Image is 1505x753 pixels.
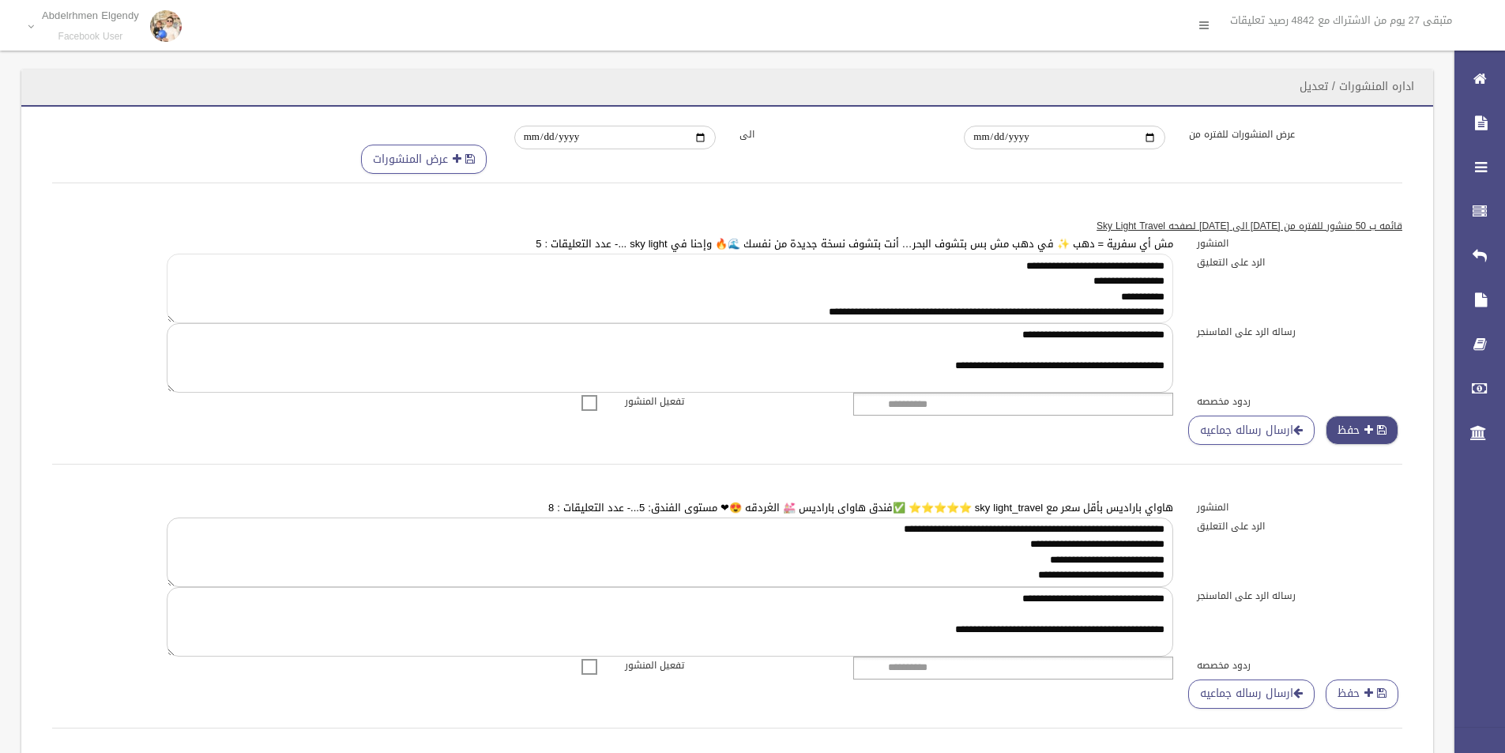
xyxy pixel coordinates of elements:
a: هاواي باراديس بأقل سعر مع sky light_travel ⭐⭐⭐⭐⭐ ✅فندق هاواى باراديس 💒 الغردقه 😍❤ مستوى الفندق: 5... [548,498,1173,518]
label: الرد على التعليق [1185,518,1414,535]
u: قائمه ب 50 منشور للفتره من [DATE] الى [DATE] لصفحه Sky Light Travel [1097,217,1402,235]
label: ردود مخصصه [1185,393,1414,410]
label: تفعيل المنشور [613,393,842,410]
a: مش أي سفرية = دهب ✨ في دهب مش بس بتشوف البحر… أنت بتشوف نسخة جديدة من نفسك 🌊🔥 وإحنا في sky light ... [536,234,1173,254]
label: الى [728,126,953,143]
label: رساله الرد على الماسنجر [1185,587,1414,604]
label: الرد على التعليق [1185,254,1414,271]
small: Facebook User [42,31,139,43]
label: رساله الرد على الماسنجر [1185,323,1414,341]
button: عرض المنشورات [361,145,487,174]
p: Abdelrhmen Elgendy [42,9,139,21]
label: تفعيل المنشور [613,657,842,674]
label: عرض المنشورات للفتره من [1177,126,1402,143]
label: ردود مخصصه [1185,657,1414,674]
button: حفظ [1326,416,1398,445]
a: ارسال رساله جماعيه [1188,680,1315,709]
button: حفظ [1326,680,1398,709]
a: ارسال رساله جماعيه [1188,416,1315,445]
label: المنشور [1185,499,1414,516]
label: المنشور [1185,235,1414,252]
header: اداره المنشورات / تعديل [1281,71,1433,102]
